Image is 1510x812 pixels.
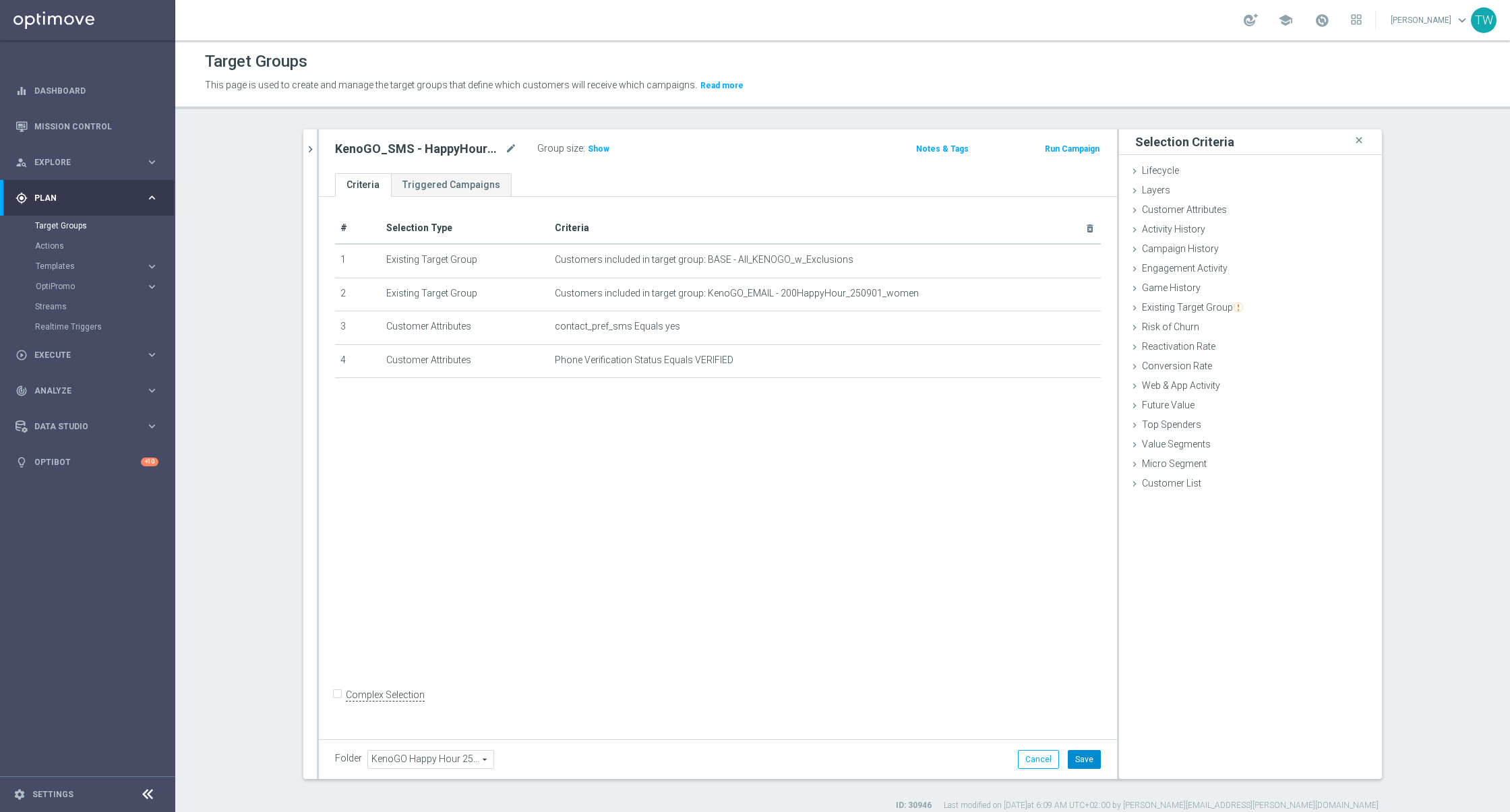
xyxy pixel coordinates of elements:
[35,236,174,256] div: Actions
[16,156,28,168] i: person_search
[346,689,425,701] label: Complex Selection
[1352,131,1366,150] i: close
[1142,439,1211,449] span: Value Segments
[13,788,26,801] i: settings
[335,173,391,197] a: Criteria
[1142,204,1227,215] span: Customer Attributes
[335,213,381,244] th: #
[34,108,158,144] a: Mission Control
[15,350,159,361] button: play_circle_outline Execute keyboard_arrow_right
[16,349,146,361] div: Execute
[141,458,158,466] div: +10
[34,194,146,202] span: Plan
[896,800,932,811] label: ID: 30946
[146,420,158,433] i: keyboard_arrow_right
[583,143,585,154] label: :
[944,800,1379,811] label: Last modified on [DATE] at 6:09 AM UTC+02:00 by [PERSON_NAME][EMAIL_ADDRESS][PERSON_NAME][DOMAIN_...
[1142,263,1228,274] span: Engagement Activity
[381,244,549,278] td: Existing Target Group
[335,244,381,278] td: 1
[35,281,159,292] button: OptiPromo keyboard_arrow_right
[15,421,159,432] button: Data Studio keyboard_arrow_right
[16,85,28,97] i: equalizer
[1389,10,1471,30] a: [PERSON_NAME]keyboard_arrow_down
[381,311,549,345] td: Customer Attributes
[1142,243,1219,254] span: Campaign History
[1142,302,1243,313] span: Existing Target Group
[146,156,158,168] i: keyboard_arrow_right
[146,260,158,273] i: keyboard_arrow_right
[35,276,174,296] div: OptiPromo
[1142,321,1199,332] span: Risk of Churn
[15,86,159,96] div: equalizer Dashboard
[16,108,158,144] div: Mission Control
[1142,224,1205,235] span: Activity History
[36,282,132,290] span: OptiPromo
[35,261,159,272] button: Templates keyboard_arrow_right
[16,73,158,108] div: Dashboard
[1471,7,1497,33] div: TW
[699,78,745,93] button: Read more
[1142,400,1195,410] span: Future Value
[16,385,146,397] div: Analyze
[1142,478,1201,489] span: Customer List
[16,385,28,397] i: track_changes
[335,141,502,157] h2: KenoGO_SMS - HappyHour200_250901_women
[555,288,919,299] span: Customers included in target group: KenoGO_EMAIL - 200HappyHour_250901_women
[537,143,583,154] label: Group size
[1142,458,1207,469] span: Micro Segment
[34,158,146,166] span: Explore
[1044,142,1101,156] button: Run Campaign
[555,222,589,233] span: Criteria
[146,384,158,397] i: keyboard_arrow_right
[588,144,609,154] span: Show
[391,173,512,197] a: Triggered Campaigns
[36,262,146,270] div: Templates
[381,213,549,244] th: Selection Type
[34,387,146,395] span: Analyze
[32,790,73,799] a: Settings
[146,280,158,293] i: keyboard_arrow_right
[16,156,146,168] div: Explore
[15,385,159,396] button: track_changes Analyze keyboard_arrow_right
[15,121,159,132] button: Mission Control
[34,444,141,480] a: Optibot
[381,278,549,311] td: Existing Target Group
[915,142,970,156] button: Notes & Tags
[16,444,158,480] div: Optibot
[16,192,28,204] i: gps_fixed
[335,278,381,311] td: 2
[16,349,28,361] i: play_circle_outline
[16,456,28,468] i: lightbulb
[15,193,159,204] button: gps_fixed Plan keyboard_arrow_right
[35,321,140,332] a: Realtime Triggers
[15,457,159,468] button: lightbulb Optibot +10
[1455,13,1470,28] span: keyboard_arrow_down
[1142,361,1212,371] span: Conversion Rate
[35,301,140,312] a: Streams
[205,80,697,90] span: This page is used to create and manage the target groups that define which customers will receive...
[1278,13,1293,28] span: school
[1135,134,1234,150] h3: Selection Criteria
[1142,341,1215,352] span: Reactivation Rate
[1142,165,1179,176] span: Lifecycle
[1142,380,1220,391] span: Web & App Activity
[205,52,307,71] h1: Target Groups
[36,282,146,290] div: OptiPromo
[1068,750,1101,769] button: Save
[555,321,680,332] span: contact_pref_sms Equals yes
[1142,185,1170,195] span: Layers
[35,220,140,231] a: Target Groups
[335,311,381,345] td: 3
[35,216,174,236] div: Target Groups
[35,241,140,251] a: Actions
[36,262,132,270] span: Templates
[1142,419,1201,430] span: Top Spenders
